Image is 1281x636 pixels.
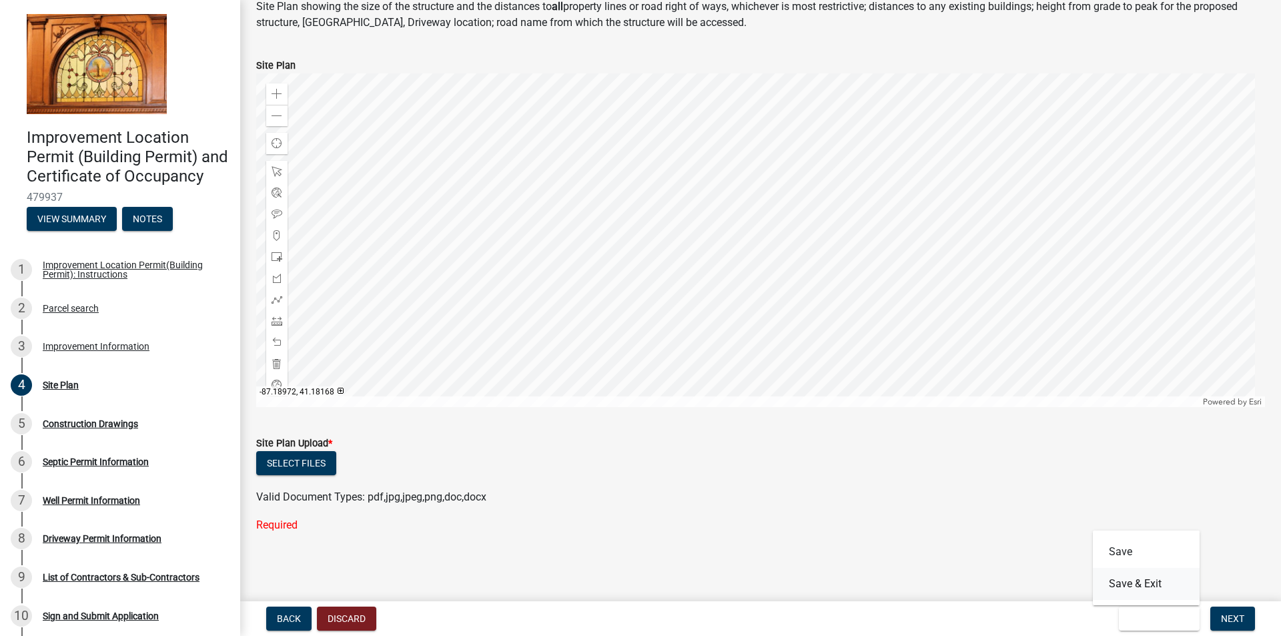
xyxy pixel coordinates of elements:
[266,83,288,105] div: Zoom in
[43,496,140,505] div: Well Permit Information
[11,490,32,511] div: 7
[256,61,296,71] label: Site Plan
[266,607,312,631] button: Back
[43,260,219,279] div: Improvement Location Permit(Building Permit): Instructions
[27,14,167,114] img: Jasper County, Indiana
[1249,397,1262,406] a: Esri
[11,451,32,472] div: 6
[266,105,288,126] div: Zoom out
[43,380,79,390] div: Site Plan
[11,336,32,357] div: 3
[1210,607,1255,631] button: Next
[1093,568,1200,600] button: Save & Exit
[256,451,336,475] button: Select files
[27,191,213,204] span: 479937
[11,413,32,434] div: 5
[11,605,32,627] div: 10
[11,528,32,549] div: 8
[11,259,32,280] div: 1
[43,457,149,466] div: Septic Permit Information
[122,207,173,231] button: Notes
[27,128,230,186] h4: Improvement Location Permit (Building Permit) and Certificate of Occupancy
[27,215,117,226] wm-modal-confirm: Summary
[277,613,301,624] span: Back
[11,567,32,588] div: 9
[1093,531,1200,605] div: Save & Exit
[11,298,32,319] div: 2
[256,439,332,448] label: Site Plan Upload
[317,607,376,631] button: Discard
[256,517,1265,533] div: Required
[11,374,32,396] div: 4
[1130,613,1181,624] span: Save & Exit
[1221,613,1244,624] span: Next
[43,342,149,351] div: Improvement Information
[122,215,173,226] wm-modal-confirm: Notes
[43,419,138,428] div: Construction Drawings
[266,133,288,154] div: Find my location
[256,491,486,503] span: Valid Document Types: pdf,jpg,jpeg,png,doc,docx
[27,207,117,231] button: View Summary
[1200,396,1265,407] div: Powered by
[1093,536,1200,568] button: Save
[43,534,161,543] div: Driveway Permit Information
[1119,607,1200,631] button: Save & Exit
[43,611,159,621] div: Sign and Submit Application
[43,304,99,313] div: Parcel search
[43,573,199,582] div: List of Contractors & Sub-Contractors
